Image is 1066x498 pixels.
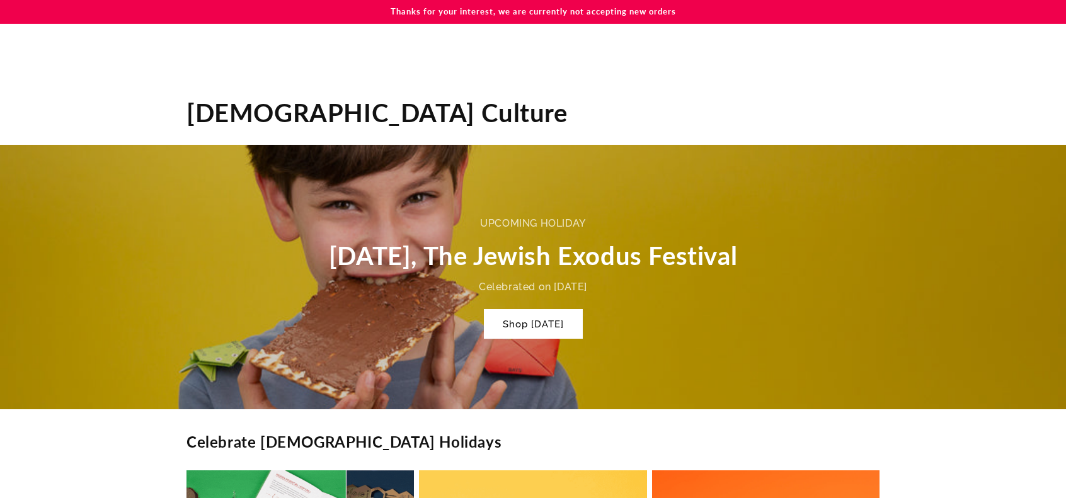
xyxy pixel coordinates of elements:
span: Celebrated on [DATE] [479,281,587,293]
a: Shop [DATE] [484,309,583,339]
h1: [DEMOGRAPHIC_DATA] Culture [186,96,880,129]
span: [DATE], The Jewish Exodus Festival [329,241,737,271]
div: upcoming holiday [329,215,737,233]
h2: Celebrate [DEMOGRAPHIC_DATA] Holidays [186,432,501,451]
